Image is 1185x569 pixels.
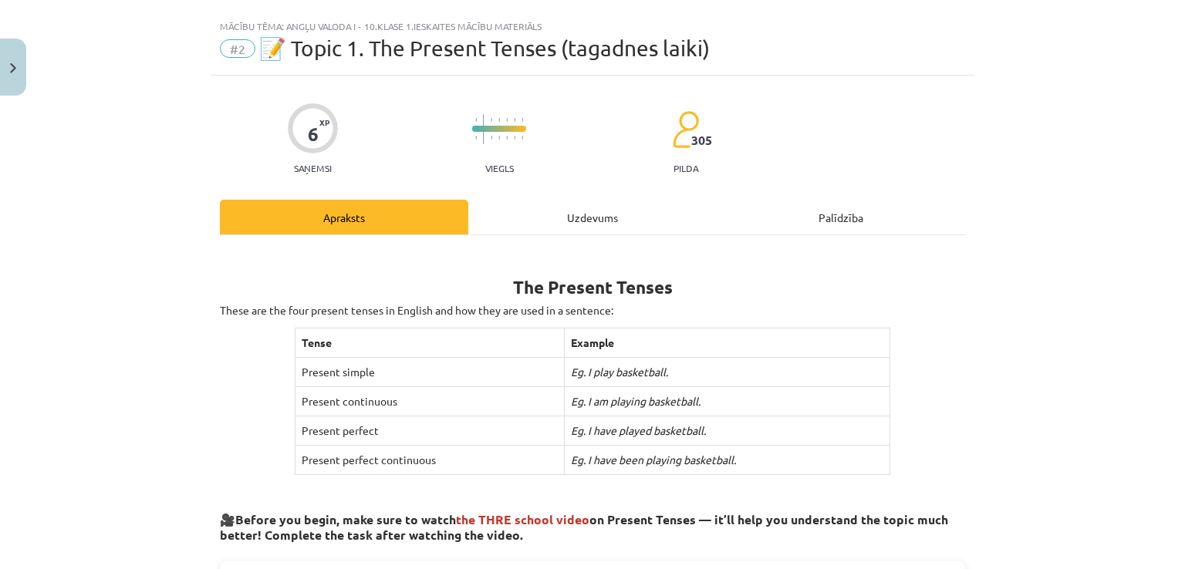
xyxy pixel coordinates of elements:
i: Eg. I have been playing basketball. [571,453,736,466]
img: icon-short-line-57e1e144782c952c97e751825c79c345078a6d821885a25fce030b3d8c18986b.svg [475,118,477,122]
img: icon-short-line-57e1e144782c952c97e751825c79c345078a6d821885a25fce030b3d8c18986b.svg [522,136,523,140]
div: Mācību tēma: Angļu valoda i - 10.klase 1.ieskaites mācību materiāls [220,21,965,32]
p: pilda [674,163,698,173]
span: the THRE school video [456,511,589,527]
img: icon-short-line-57e1e144782c952c97e751825c79c345078a6d821885a25fce030b3d8c18986b.svg [514,136,515,140]
img: icon-long-line-d9ea69661e0d244f92f715978eff75569469978d946b2353a9bb055b3ed8787d.svg [483,114,484,144]
strong: Before you begin, make sure to watch on Present Tenses — it’ll help you understand the topic much... [220,511,948,543]
img: icon-short-line-57e1e144782c952c97e751825c79c345078a6d821885a25fce030b3d8c18986b.svg [491,136,492,140]
span: 305 [691,133,712,147]
img: icon-short-line-57e1e144782c952c97e751825c79c345078a6d821885a25fce030b3d8c18986b.svg [498,118,500,122]
p: Saņemsi [288,163,338,173]
b: The Present Tenses [513,276,673,298]
h3: 🎥 [220,500,965,544]
img: icon-close-lesson-0947bae3869378f0d4975bcd49f059093ad1ed9edebbc8119c70593378902aed.svg [10,63,16,73]
p: Viegls [485,163,514,173]
div: Palīdzība [717,200,965,234]
td: Present perfect [295,416,564,446]
div: 6 [308,123,319,145]
th: Tense [295,328,564,358]
th: Example [564,328,890,358]
i: Eg. I play basketball. [571,365,668,379]
span: #2 [220,39,255,58]
div: Uzdevums [468,200,717,234]
p: These are the four present tenses in English and how they are used in a sentence: [220,302,965,318]
td: Present perfect continuous [295,446,564,475]
img: students-c634bb4e5e11cddfef0936a35e636f08e4e9abd3cc4e673bd6f9a4125e45ecb1.svg [672,110,699,149]
i: Eg. I am playing basketball. [571,394,701,408]
img: icon-short-line-57e1e144782c952c97e751825c79c345078a6d821885a25fce030b3d8c18986b.svg [498,136,500,140]
span: 📝 Topic 1. The Present Tenses (tagadnes laiki) [259,35,710,61]
td: Present continuous [295,387,564,416]
div: Apraksts [220,200,468,234]
span: XP [319,118,329,126]
td: Present simple [295,358,564,387]
img: icon-short-line-57e1e144782c952c97e751825c79c345078a6d821885a25fce030b3d8c18986b.svg [491,118,492,122]
i: Eg. I have played basketball. [571,423,706,437]
img: icon-short-line-57e1e144782c952c97e751825c79c345078a6d821885a25fce030b3d8c18986b.svg [514,118,515,122]
img: icon-short-line-57e1e144782c952c97e751825c79c345078a6d821885a25fce030b3d8c18986b.svg [506,118,508,122]
img: icon-short-line-57e1e144782c952c97e751825c79c345078a6d821885a25fce030b3d8c18986b.svg [522,118,523,122]
img: icon-short-line-57e1e144782c952c97e751825c79c345078a6d821885a25fce030b3d8c18986b.svg [506,136,508,140]
img: icon-short-line-57e1e144782c952c97e751825c79c345078a6d821885a25fce030b3d8c18986b.svg [475,136,477,140]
